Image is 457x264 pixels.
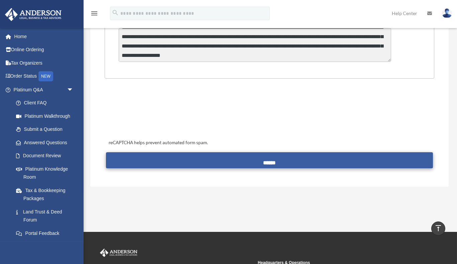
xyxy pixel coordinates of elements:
[106,139,433,147] div: reCAPTCHA helps prevent automated form spam.
[5,70,84,83] a: Order StatusNEW
[5,30,84,43] a: Home
[9,109,84,123] a: Platinum Walkthrough
[9,205,84,227] a: Land Trust & Deed Forum
[38,71,53,81] div: NEW
[5,240,84,253] a: Digital Productsarrow_drop_down
[5,83,84,96] a: Platinum Q&Aarrow_drop_down
[90,9,98,17] i: menu
[5,56,84,70] a: Tax Organizers
[3,8,64,21] img: Anderson Advisors Platinum Portal
[90,12,98,17] a: menu
[107,99,208,125] iframe: reCAPTCHA
[67,240,80,254] span: arrow_drop_down
[431,222,445,236] a: vertical_align_top
[434,224,442,232] i: vertical_align_top
[9,136,84,149] a: Answered Questions
[9,227,84,240] a: Portal Feedback
[9,149,84,163] a: Document Review
[112,9,119,16] i: search
[99,249,139,257] img: Anderson Advisors Platinum Portal
[9,96,84,110] a: Client FAQ
[9,162,84,184] a: Platinum Knowledge Room
[9,123,80,136] a: Submit a Question
[67,83,80,97] span: arrow_drop_down
[5,43,84,57] a: Online Ordering
[9,184,84,205] a: Tax & Bookkeeping Packages
[442,8,452,18] img: User Pic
